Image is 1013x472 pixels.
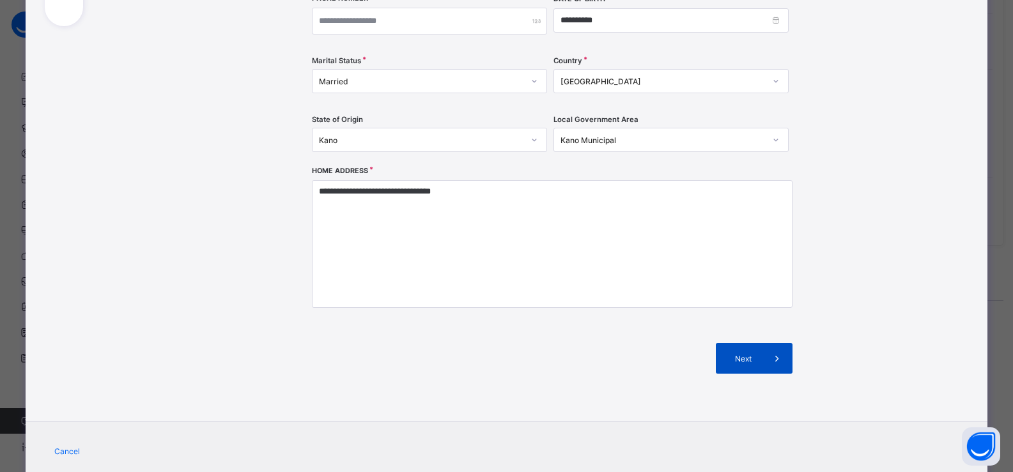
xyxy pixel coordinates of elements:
[553,115,638,124] span: Local Government Area
[319,135,523,145] div: Kano
[312,56,361,65] span: Marital Status
[962,427,1000,466] button: Open asap
[54,446,80,456] span: Cancel
[553,56,582,65] span: Country
[319,77,523,86] div: Married
[561,135,765,145] div: Kano Municipal
[312,167,368,175] label: Home Address
[725,354,762,363] span: Next
[561,77,765,86] div: [GEOGRAPHIC_DATA]
[312,115,363,124] span: State of Origin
